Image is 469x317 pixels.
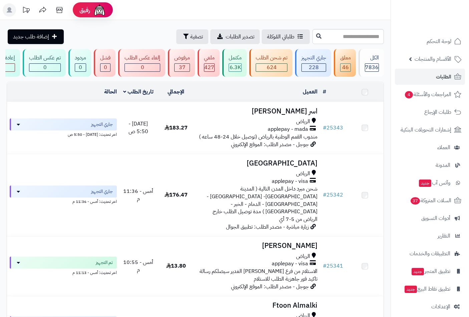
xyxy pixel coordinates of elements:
[424,107,451,117] span: طلبات الإرجاع
[302,64,326,71] div: 228
[117,49,167,77] a: إلغاء عكس الطلب 0
[256,54,287,62] div: تم شحن الطلب
[75,64,86,71] div: 0
[179,63,186,71] span: 37
[340,54,351,62] div: معلق
[10,269,117,276] div: اخر تحديث: أمس - 11:13 م
[123,88,154,96] a: تاريخ الطلب
[231,140,309,148] span: جوجل - مصدر الطلب: الموقع الإلكتروني
[13,33,49,41] span: إضافة طلب جديد
[176,29,208,44] button: تصفية
[125,54,160,62] div: إلغاء عكس الطلب
[427,37,451,46] span: لوحة التحكم
[168,88,184,96] a: الإجمالي
[395,299,465,315] a: الإعدادات
[226,223,309,231] span: زيارة مباشرة - مصدر الطلب: تطبيق الجوال
[100,54,110,62] div: فشل
[125,64,160,71] div: 0
[323,191,343,199] a: #25342
[395,104,465,120] a: طلبات الإرجاع
[431,302,450,311] span: الإعدادات
[309,63,319,71] span: 228
[418,178,450,188] span: وآتس آب
[340,64,350,71] div: 46
[262,29,310,44] a: طلباتي المُوكلة
[167,49,196,77] a: مرفوض 37
[437,143,450,152] span: العملاء
[411,197,420,205] span: 37
[395,69,465,85] a: الطلبات
[296,170,310,178] span: الرياض
[198,302,318,309] h3: Ftoon Almalki
[198,242,318,250] h3: [PERSON_NAME]
[436,161,450,170] span: المدونة
[301,54,326,62] div: جاري التجهيز
[415,54,451,64] span: الأقسام والمنتجات
[436,72,451,81] span: الطلبات
[210,29,260,44] a: تصدير الطلبات
[438,231,450,241] span: التقارير
[100,64,110,71] div: 0
[419,180,431,187] span: جديد
[91,188,113,195] span: جاري التجهيز
[395,228,465,244] a: التقارير
[165,124,188,132] span: 183.27
[96,259,113,266] span: تم التجهيز
[230,63,241,71] span: 6.3K
[323,88,326,96] a: #
[395,33,465,49] a: لوحة التحكم
[198,160,318,167] h3: [GEOGRAPHIC_DATA]
[18,3,34,18] a: تحديثات المنصة
[395,246,465,262] a: التطبيقات والخدمات
[93,3,106,17] img: ai-face.png
[10,130,117,137] div: اخر تحديث: [DATE] - 5:50 ص
[303,88,317,96] a: العميل
[190,33,203,41] span: تصفية
[174,54,190,62] div: مرفوض
[123,258,153,274] span: أمس - 10:55 م
[395,210,465,226] a: أدوات التسويق
[272,260,308,268] span: applepay - visa
[395,263,465,279] a: تطبيق المتجرجديد
[200,267,317,283] span: الاستلام من فرع [PERSON_NAME] الغدير سيصلكم رسالة تاكيد فور جاهزية الطلب للاستلام
[342,63,349,71] span: 46
[221,49,248,77] a: مكتمل 6.3K
[75,54,86,62] div: مردود
[395,86,465,102] a: المراجعات والأسئلة4
[365,54,379,62] div: الكل
[8,29,64,44] a: إضافة طلب جديد
[404,90,451,99] span: المراجعات والأسئلة
[405,286,417,293] span: جديد
[323,191,326,199] span: #
[323,124,326,132] span: #
[395,175,465,191] a: وآتس آبجديد
[92,49,117,77] a: فشل 0
[10,198,117,205] div: اخر تحديث: أمس - 11:36 م
[267,33,294,41] span: طلباتي المُوكلة
[332,49,357,77] a: معلق 46
[43,63,47,71] span: 0
[204,64,214,71] div: 427
[175,64,190,71] div: 37
[229,54,242,62] div: مكتمل
[401,125,451,134] span: إشعارات التحويلات البنكية
[421,214,450,223] span: أدوات التسويق
[395,122,465,138] a: إشعارات التحويلات البنكية
[412,268,424,275] span: جديد
[395,157,465,173] a: المدونة
[248,49,294,77] a: تم شحن الطلب 624
[196,49,221,77] a: ملغي 427
[29,64,60,71] div: 0
[207,185,317,223] span: شحن مبرد داخل المدن التالية ( المدينة [GEOGRAPHIC_DATA]- [GEOGRAPHIC_DATA] - [GEOGRAPHIC_DATA] - ...
[323,262,326,270] span: #
[21,49,67,77] a: تم عكس الطلب 0
[405,91,413,98] span: 4
[294,49,332,77] a: جاري التجهيز 228
[204,63,214,71] span: 427
[323,262,343,270] a: #25341
[79,6,90,14] span: رفيق
[395,139,465,155] a: العملاء
[256,64,287,71] div: 624
[395,193,465,209] a: السلات المتروكة37
[410,249,450,258] span: التطبيقات والخدمات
